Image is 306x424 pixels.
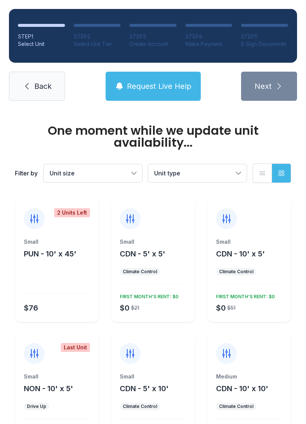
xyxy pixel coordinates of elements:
span: Request Live Help [127,81,191,91]
div: Climate Control [219,403,253,409]
button: CDN - 10' x 10' [216,383,268,394]
div: Create Account [129,40,177,48]
span: Back [34,81,51,91]
div: Filter by [15,169,38,178]
div: Small [24,373,90,380]
span: Unit type [154,169,180,177]
div: $76 [24,303,38,313]
div: Small [120,238,186,246]
span: CDN - 5' x 10' [120,384,169,393]
button: CDN - 5' x 10' [120,383,169,394]
div: One moment while we update unit availability... [15,125,291,149]
div: $0 [120,303,129,313]
span: Next [255,81,272,91]
span: CDN - 10' x 5' [216,249,265,258]
div: Make Payment [185,40,232,48]
div: Select Unit [18,40,65,48]
div: STEP 4 [185,33,232,40]
div: Climate Control [123,269,157,275]
span: CDN - 5' x 5' [120,249,165,258]
div: STEP 2 [74,33,121,40]
div: $51 [227,304,235,312]
button: PUN - 10' x 45' [24,249,76,259]
div: Climate Control [219,269,253,275]
span: CDN - 10' x 10' [216,384,268,393]
div: $21 [131,304,139,312]
div: E-Sign Documents [241,40,288,48]
div: Small [216,238,282,246]
span: NON - 10' x 5' [24,384,73,393]
div: FIRST MONTH’S RENT: $0 [117,291,178,300]
div: STEP 5 [241,33,288,40]
div: FIRST MONTH’S RENT: $0 [213,291,275,300]
div: Small [24,238,90,246]
div: Drive Up [27,403,46,409]
button: CDN - 5' x 5' [120,249,165,259]
div: 2 Units Left [54,208,90,217]
div: $0 [216,303,226,313]
div: STEP 1 [18,33,65,40]
div: Medium [216,373,282,380]
button: NON - 10' x 5' [24,383,73,394]
div: Small [120,373,186,380]
span: Unit size [50,169,75,177]
button: CDN - 10' x 5' [216,249,265,259]
div: Last Unit [61,343,90,352]
button: Unit type [148,164,247,182]
button: Unit size [44,164,142,182]
div: Select Unit Tier [74,40,121,48]
div: Climate Control [123,403,157,409]
div: STEP 3 [129,33,177,40]
span: PUN - 10' x 45' [24,249,76,258]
